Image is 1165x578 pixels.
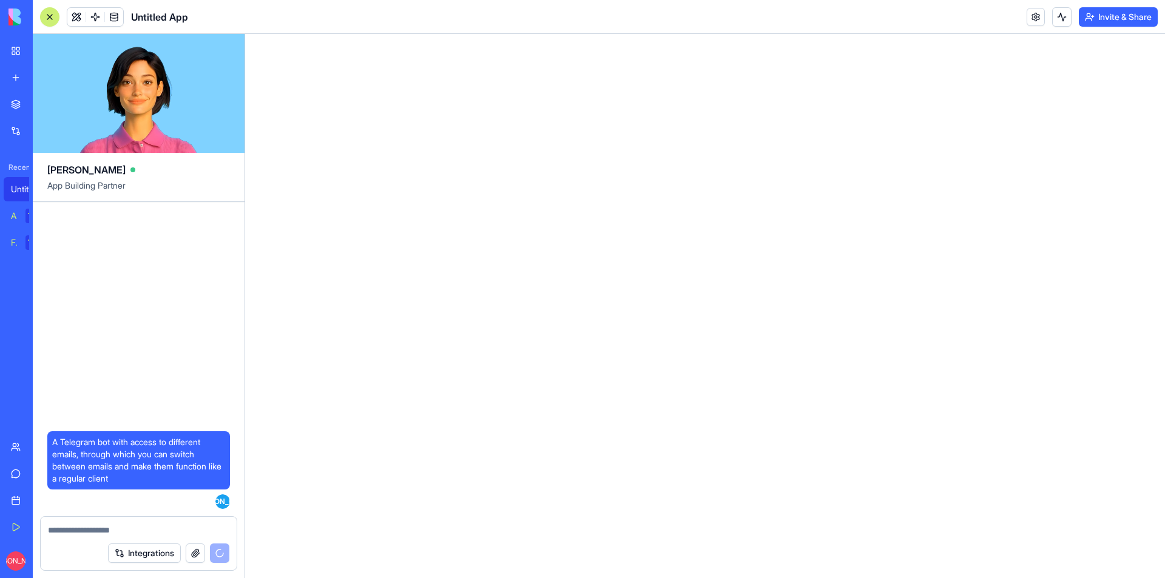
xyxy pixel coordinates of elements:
[47,163,126,177] span: [PERSON_NAME]
[52,436,225,485] span: A Telegram bot with access to different emails, through which you can switch between emails and m...
[4,204,52,228] a: AI Logo GeneratorTRY
[4,230,52,255] a: Feedback FormTRY
[108,543,181,563] button: Integrations
[131,10,188,24] span: Untitled App
[4,177,52,201] a: Untitled App
[215,494,230,509] span: [PERSON_NAME]
[4,163,29,172] span: Recent
[11,183,45,195] div: Untitled App
[25,209,45,223] div: TRY
[25,235,45,250] div: TRY
[47,180,230,201] span: App Building Partner
[1079,7,1158,27] button: Invite & Share
[11,237,17,249] div: Feedback Form
[6,551,25,571] span: [PERSON_NAME]
[8,8,84,25] img: logo
[11,210,17,222] div: AI Logo Generator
